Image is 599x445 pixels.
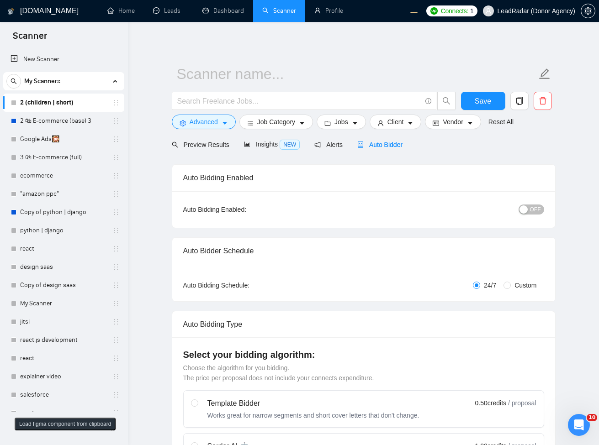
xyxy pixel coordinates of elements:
a: Copy of design saas [20,276,107,294]
img: logo [8,4,14,19]
div: Template Bidder [207,398,419,409]
div: Auto Bidding Type [183,311,544,337]
span: idcard [433,120,439,126]
span: holder [112,300,120,307]
button: barsJob Categorycaret-down [239,115,313,129]
span: Vendor [443,117,463,127]
span: caret-down [222,120,228,126]
span: holder [112,409,120,417]
span: caret-down [407,120,413,126]
input: Scanner name... [177,63,537,85]
span: Advanced [190,117,218,127]
a: Google Ads🎇 [20,130,107,148]
span: search [172,141,178,148]
span: 10 [587,414,597,421]
span: holder [112,154,120,161]
div: Auto Bidder Schedule [183,238,544,264]
span: Connects: [441,6,468,16]
a: react [20,349,107,367]
a: react.js development [20,331,107,349]
span: edit [539,68,551,80]
a: messageLeads [153,7,184,15]
span: holder [112,99,120,106]
a: Reset All [488,117,514,127]
span: holder [112,373,120,380]
a: jitsi [20,313,107,331]
iframe: Intercom live chat [568,414,590,436]
span: My Scanners [24,72,60,90]
a: 2 (children | short) [20,94,107,112]
button: folderJobscaret-down [317,115,366,129]
a: explainer video [20,367,107,386]
span: setting [581,7,595,15]
span: bars [247,120,254,126]
span: search [438,97,455,105]
span: info-circle [425,98,431,104]
a: react [20,404,107,422]
input: Search Freelance Jobs... [177,95,421,107]
a: dashboardDashboard [202,7,244,15]
a: My Scanner [20,294,107,313]
span: robot [357,141,364,148]
button: userClientcaret-down [370,115,422,129]
span: holder [112,117,120,125]
button: copy [510,92,529,110]
span: holder [112,336,120,344]
span: caret-down [467,120,473,126]
span: Preview Results [172,141,229,148]
span: search [7,78,21,84]
a: searchScanner [262,7,296,15]
a: ecommerce [20,167,107,185]
span: setting [180,120,186,126]
span: caret-down [299,120,305,126]
span: Save [475,95,491,107]
a: salesforce [20,386,107,404]
span: copy [511,97,528,105]
a: "amazon ppc" [20,185,107,203]
span: 0.50 credits [475,398,506,408]
div: Auto Bidding Enabled [183,165,544,191]
a: Copy of python | django [20,203,107,221]
span: folder [324,120,331,126]
span: Alerts [314,141,343,148]
span: holder [112,391,120,398]
li: New Scanner [3,50,124,68]
span: Scanner [5,29,54,48]
a: design saas [20,258,107,276]
span: user [377,120,384,126]
a: homeHome [107,7,135,15]
a: python | django [20,221,107,240]
span: notification [314,141,321,148]
span: Auto Bidder [357,141,403,148]
span: Client [387,117,404,127]
span: area-chart [244,141,250,147]
span: holder [112,172,120,179]
button: idcardVendorcaret-down [425,115,481,129]
div: Auto Bidding Enabled: [183,204,303,215]
button: search [437,92,456,110]
a: 3 🛍 E-commerce (full) [20,148,107,167]
span: holder [112,227,120,234]
span: delete [534,97,551,105]
span: Insights [244,141,300,148]
a: userProfile [314,7,343,15]
button: delete [534,92,552,110]
span: 1 [470,6,474,16]
a: react [20,240,107,258]
span: Job Category [257,117,295,127]
span: holder [112,209,120,216]
span: Choose the algorithm for you bidding. The price per proposal does not include your connects expen... [183,364,374,382]
h4: Select your bidding algorithm: [183,348,544,361]
span: NEW [280,140,300,150]
span: holder [112,245,120,252]
span: holder [112,263,120,271]
button: search [6,74,21,89]
button: setting [581,4,595,18]
div: Auto Bidding Schedule: [183,280,303,290]
span: caret-down [352,120,358,126]
a: New Scanner [11,50,117,68]
a: 2 🛍 E-commerce (base) 3 [20,112,107,130]
span: holder [112,136,120,143]
span: holder [112,355,120,362]
button: Save [461,92,505,110]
